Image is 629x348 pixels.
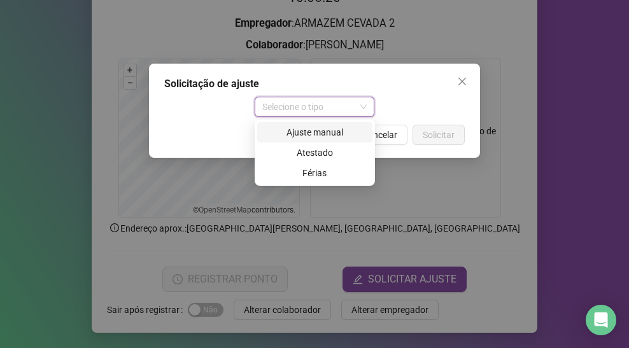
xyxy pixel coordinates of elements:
[257,163,372,183] div: Férias
[362,128,397,142] span: Cancelar
[413,125,465,145] button: Solicitar
[352,125,407,145] button: Cancelar
[457,76,467,87] span: close
[452,71,472,92] button: Close
[265,166,365,180] div: Férias
[265,146,365,160] div: Atestado
[586,305,616,335] div: Open Intercom Messenger
[164,76,465,92] div: Solicitação de ajuste
[257,143,372,163] div: Atestado
[257,122,372,143] div: Ajuste manual
[265,125,365,139] div: Ajuste manual
[262,97,367,116] span: Selecione o tipo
